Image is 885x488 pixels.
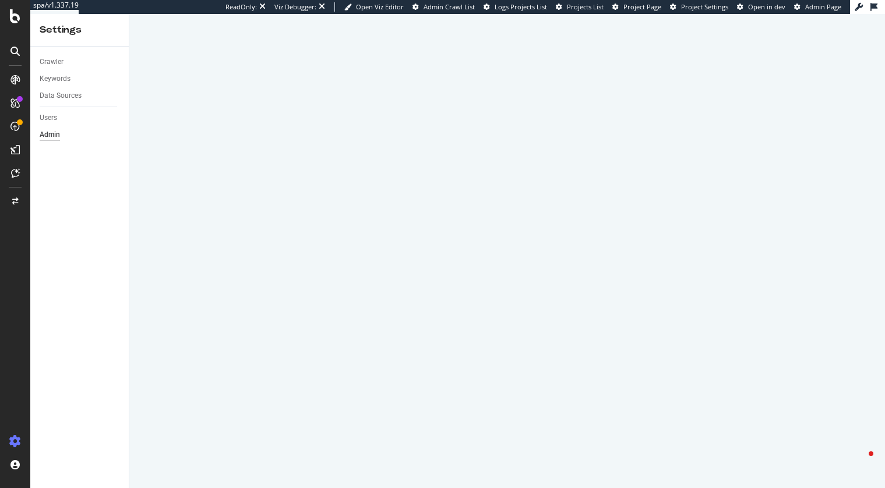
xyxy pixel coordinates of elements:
[40,129,121,141] a: Admin
[794,2,841,12] a: Admin Page
[344,2,404,12] a: Open Viz Editor
[670,2,728,12] a: Project Settings
[225,2,257,12] div: ReadOnly:
[40,90,121,102] a: Data Sources
[40,112,57,124] div: Users
[495,2,547,11] span: Logs Projects List
[40,73,70,85] div: Keywords
[567,2,604,11] span: Projects List
[845,448,873,476] iframe: Intercom live chat
[40,56,121,68] a: Crawler
[412,2,475,12] a: Admin Crawl List
[748,2,785,11] span: Open in dev
[40,23,119,37] div: Settings
[681,2,728,11] span: Project Settings
[805,2,841,11] span: Admin Page
[274,2,316,12] div: Viz Debugger:
[356,2,404,11] span: Open Viz Editor
[40,90,82,102] div: Data Sources
[556,2,604,12] a: Projects List
[424,2,475,11] span: Admin Crawl List
[737,2,785,12] a: Open in dev
[623,2,661,11] span: Project Page
[40,112,121,124] a: Users
[40,129,60,141] div: Admin
[484,2,547,12] a: Logs Projects List
[612,2,661,12] a: Project Page
[40,56,64,68] div: Crawler
[40,73,121,85] a: Keywords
